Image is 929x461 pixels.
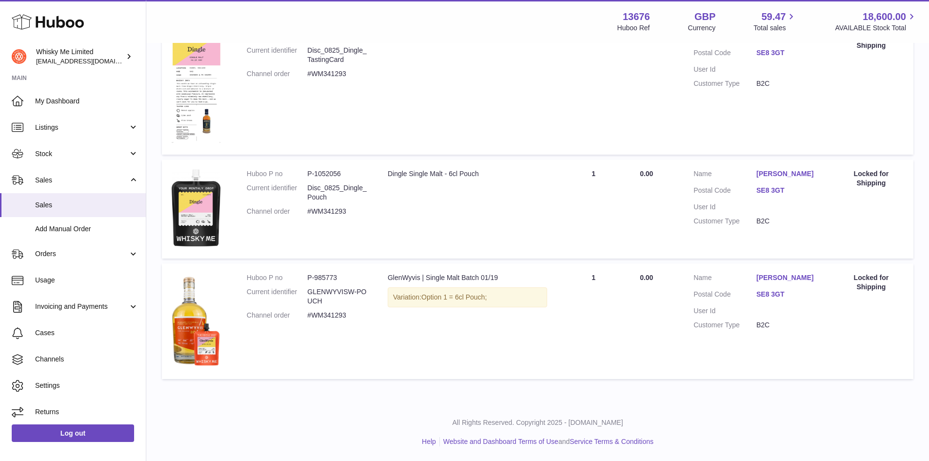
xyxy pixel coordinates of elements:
span: 18,600.00 [863,10,906,23]
dd: P-1052056 [307,169,368,179]
dt: Customer Type [693,217,756,226]
dd: #WM341293 [307,311,368,320]
span: Usage [35,276,138,285]
span: Settings [35,381,138,390]
span: Channels [35,355,138,364]
td: 1 [557,160,630,259]
dt: User Id [693,306,756,316]
dt: Name [693,169,756,181]
dt: Channel order [247,69,308,79]
span: Sales [35,176,128,185]
dd: GLENWYVISW-POUCH [307,287,368,306]
dd: B2C [756,79,819,88]
dt: User Id [693,65,756,74]
span: 0.00 [640,274,653,281]
td: 1 [557,263,630,379]
dt: Channel order [247,311,308,320]
dt: Postal Code [693,48,756,60]
dd: #WM341293 [307,69,368,79]
span: Cases [35,328,138,338]
dt: Postal Code [693,290,756,301]
dt: User Id [693,202,756,212]
span: Listings [35,123,128,132]
dt: Huboo P no [247,273,308,282]
a: SE8 3GT [756,290,819,299]
dd: B2C [756,217,819,226]
img: 1752740674.jpg [172,169,220,246]
div: Currency [688,23,716,33]
img: internalAdmin-13676@internal.huboo.com [12,49,26,64]
div: Whisky Me Limited [36,47,124,66]
strong: GBP [694,10,715,23]
a: Log out [12,424,134,442]
dt: Current identifier [247,183,308,202]
p: All Rights Reserved. Copyright 2025 - [DOMAIN_NAME] [154,418,921,427]
a: Website and Dashboard Terms of Use [443,438,558,445]
span: Total sales [753,23,797,33]
dd: #WM341293 [307,207,368,216]
span: 0.00 [640,170,653,178]
div: Locked for Shipping [839,169,904,188]
span: Add Manual Order [35,224,138,234]
div: Variation: [388,287,547,307]
div: Huboo Ref [617,23,650,33]
dt: Current identifier [247,46,308,64]
dt: Postal Code [693,186,756,198]
strong: 13676 [623,10,650,23]
dt: Customer Type [693,79,756,88]
a: SE8 3GT [756,186,819,195]
a: 18,600.00 AVAILABLE Stock Total [835,10,917,33]
dd: P-985773 [307,273,368,282]
img: Packcutout_39226b0d-2b4f-4c8e-a8f8-a601cd7d5399.png [172,273,220,367]
dt: Huboo P no [247,169,308,179]
a: Service Terms & Conditions [570,438,653,445]
span: Stock [35,149,128,159]
div: GlenWyvis | Single Malt Batch 01/19 [388,273,547,282]
dt: Name [693,273,756,285]
span: Invoicing and Payments [35,302,128,311]
dd: Disc_0825_Dingle_TastingCard [307,46,368,64]
dd: B2C [756,321,819,330]
a: [PERSON_NAME] [756,273,819,282]
div: Locked for Shipping [839,273,904,292]
div: Dingle Single Malt - 6cl Pouch [388,169,547,179]
span: Returns [35,407,138,417]
td: 1 [557,22,630,155]
span: Sales [35,200,138,210]
a: 59.47 Total sales [753,10,797,33]
dt: Current identifier [247,287,308,306]
dd: Disc_0825_Dingle_Pouch [307,183,368,202]
img: 1752740722.png [172,32,220,143]
dt: Customer Type [693,321,756,330]
span: AVAILABLE Stock Total [835,23,917,33]
span: Option 1 = 6cl Pouch; [421,293,487,301]
span: 59.47 [761,10,786,23]
span: My Dashboard [35,97,138,106]
a: [PERSON_NAME] [756,169,819,179]
span: Orders [35,249,128,259]
span: [EMAIL_ADDRESS][DOMAIN_NAME] [36,57,143,65]
dt: Channel order [247,207,308,216]
li: and [440,437,653,446]
a: Help [422,438,436,445]
a: SE8 3GT [756,48,819,58]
